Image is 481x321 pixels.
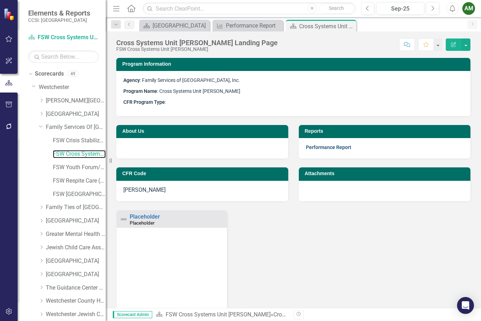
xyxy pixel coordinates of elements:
[28,17,90,23] small: CCSI: [GEOGRAPHIC_DATA]
[116,47,278,52] div: FSW Cross Systems Unit [PERSON_NAME]
[53,164,106,172] a: FSW Youth Forum/Social Stars
[123,99,165,105] strong: CFR Program Type
[122,61,467,67] h3: Program Information
[53,177,106,185] a: FSW Respite Care (Non-HCBS Waiver)
[123,88,157,94] strong: Program Name
[122,129,285,134] h3: About Us
[35,70,64,78] a: Scorecards
[143,2,356,15] input: Search ClearPoint...
[53,150,106,158] a: FSW Cross Systems Unit [PERSON_NAME]
[122,171,285,176] h3: CFR Code
[214,21,281,30] a: Performance Report
[379,5,422,13] div: Sep-25
[123,186,166,193] span: [PERSON_NAME]
[46,123,106,131] a: Family Services Of [GEOGRAPHIC_DATA], Inc.
[46,297,106,305] a: Westchester County Healthcare Corp
[46,284,106,292] a: The Guidance Center of [GEOGRAPHIC_DATA]
[306,144,351,150] a: Performance Report
[130,213,160,220] a: Placeholder
[39,83,106,91] a: Westchester
[28,50,99,63] input: Search Below...
[457,297,474,314] div: Open Intercom Messenger
[53,190,106,198] a: FSW [GEOGRAPHIC_DATA]
[3,8,16,20] img: ClearPoint Strategy
[305,129,467,134] h3: Reports
[46,97,106,105] a: [PERSON_NAME][GEOGRAPHIC_DATA]
[130,220,155,226] small: Placeholder
[46,203,106,212] a: Family Ties of [GEOGRAPHIC_DATA], Inc.
[299,22,354,31] div: Cross Systems Unit [PERSON_NAME] Landing Page
[46,244,106,252] a: Jewish Child Care Association
[123,77,140,83] strong: Agency
[376,2,425,15] button: Sep-25
[113,311,152,318] span: Scorecard Admin
[123,77,240,83] span: : Family Services of [GEOGRAPHIC_DATA], Inc.
[119,215,128,224] img: Not Defined
[123,99,166,105] span: :
[46,110,106,118] a: [GEOGRAPHIC_DATA]
[46,257,106,265] a: [GEOGRAPHIC_DATA]
[329,5,344,11] span: Search
[462,2,475,15] button: AM
[116,39,278,47] div: Cross Systems Unit [PERSON_NAME] Landing Page
[46,217,106,225] a: [GEOGRAPHIC_DATA]
[166,311,271,318] a: FSW Cross Systems Unit [PERSON_NAME]
[156,311,288,319] div: »
[153,21,208,30] div: [GEOGRAPHIC_DATA]
[53,137,106,145] a: FSW Crisis Stabilization
[305,171,467,176] h3: Attachments
[141,21,208,30] a: [GEOGRAPHIC_DATA]
[319,4,354,13] button: Search
[46,310,106,319] a: Westchester Jewish Community Svcs, Inc
[28,9,90,17] span: Elements & Reports
[46,271,106,279] a: [GEOGRAPHIC_DATA]
[46,230,106,238] a: Greater Mental Health of [GEOGRAPHIC_DATA]
[226,21,281,30] div: Performance Report
[273,311,401,318] div: Cross Systems Unit [PERSON_NAME] Landing Page
[28,34,99,42] a: FSW Cross Systems Unit [PERSON_NAME]
[123,88,240,94] span: : Cross Systems Unit [PERSON_NAME]
[67,71,79,77] div: 49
